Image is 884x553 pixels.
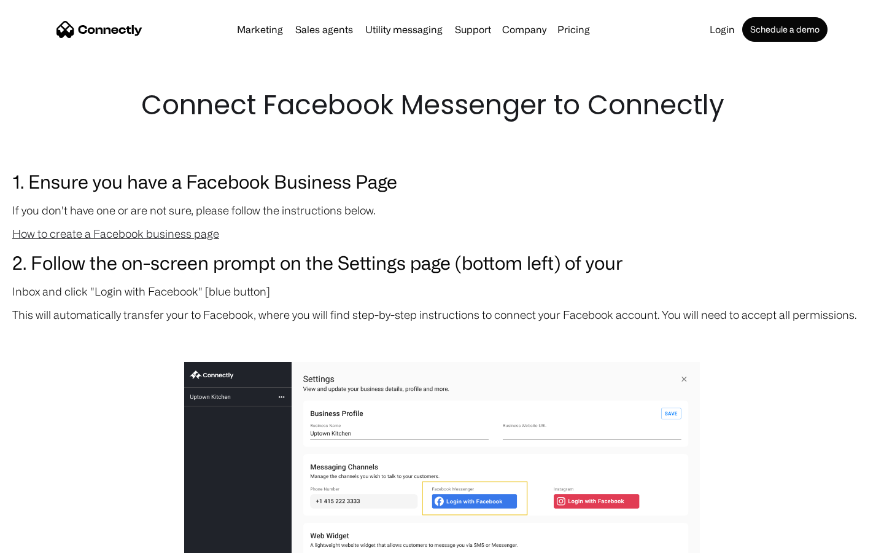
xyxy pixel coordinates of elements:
a: How to create a Facebook business page [12,227,219,240]
a: Marketing [232,25,288,34]
p: If you don't have one or are not sure, please follow the instructions below. [12,202,872,219]
a: Support [450,25,496,34]
p: This will automatically transfer your to Facebook, where you will find step-by-step instructions ... [12,306,872,323]
a: Schedule a demo [742,17,828,42]
ul: Language list [25,531,74,549]
p: Inbox and click "Login with Facebook" [blue button] [12,283,872,300]
p: ‍ [12,329,872,347]
h3: 1. Ensure you have a Facebook Business Page [12,167,872,195]
h1: Connect Facebook Messenger to Connectly [141,86,743,124]
div: Company [502,21,546,38]
aside: Language selected: English [12,531,74,549]
a: Pricing [552,25,595,34]
h3: 2. Follow the on-screen prompt on the Settings page (bottom left) of your [12,248,872,276]
a: Login [705,25,740,34]
a: Sales agents [290,25,358,34]
a: Utility messaging [360,25,448,34]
